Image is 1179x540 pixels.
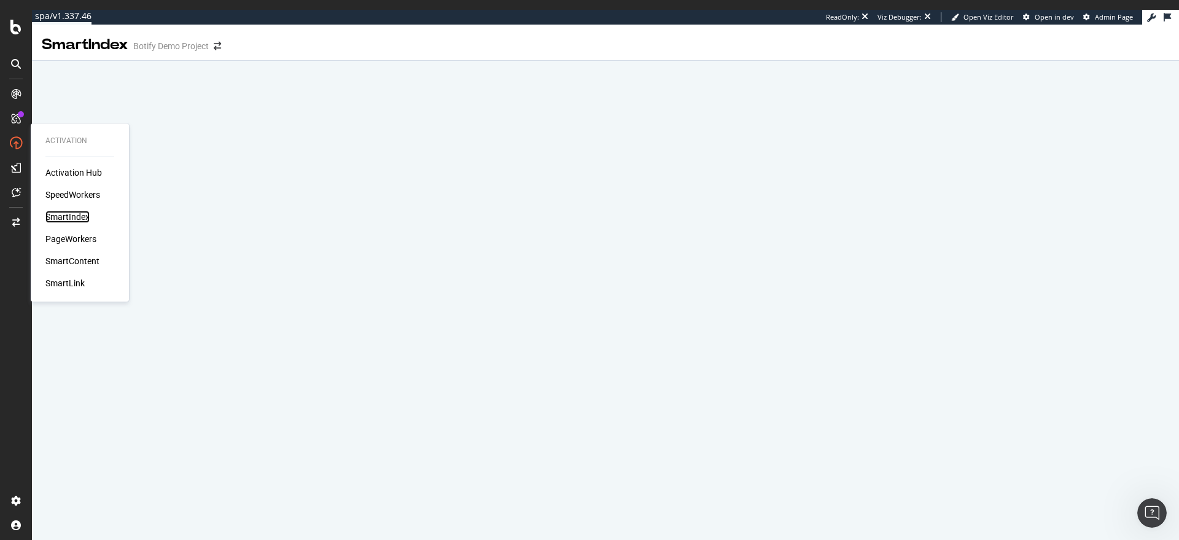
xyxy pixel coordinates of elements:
[1023,12,1074,22] a: Open in dev
[1095,12,1133,22] span: Admin Page
[1083,12,1133,22] a: Admin Page
[1137,498,1167,528] iframe: Intercom live chat
[32,10,91,22] div: spa/v1.337.46
[1035,12,1074,22] span: Open in dev
[877,12,922,22] div: Viz Debugger:
[45,166,102,179] a: Activation Hub
[45,211,90,223] a: SmartIndex
[963,12,1014,22] span: Open Viz Editor
[45,233,96,245] a: PageWorkers
[486,9,674,21] div: Data for demonstration purposes only
[32,10,91,25] a: spa/v1.337.46
[826,12,859,22] div: ReadOnly:
[45,136,114,146] div: Activation
[45,189,100,201] a: SpeedWorkers
[42,34,128,55] div: SmartIndex
[45,277,85,289] a: SmartLink
[214,42,221,50] div: arrow-right-arrow-left
[133,40,209,52] div: Botify Demo Project
[951,12,1014,22] a: Open Viz Editor
[45,255,99,267] a: SmartContent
